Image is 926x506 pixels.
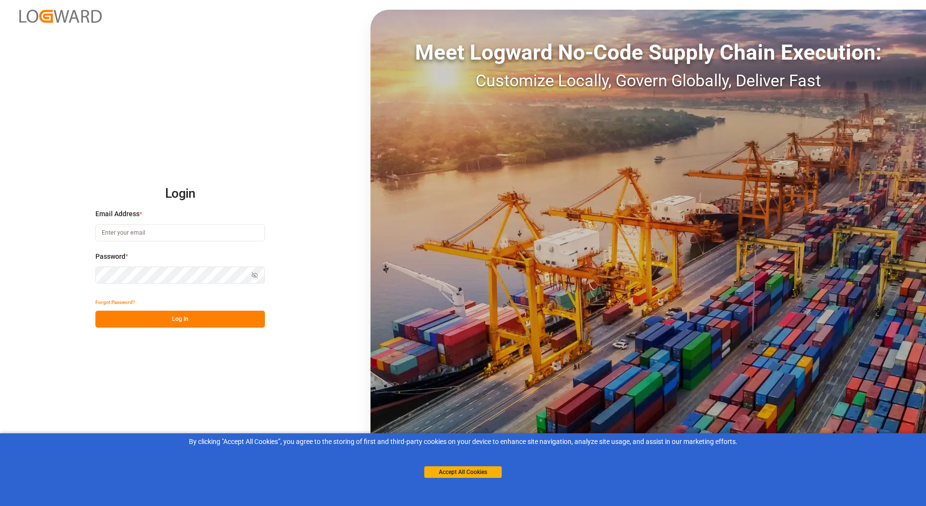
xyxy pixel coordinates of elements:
img: Logward_new_orange.png [19,10,102,23]
div: Meet Logward No-Code Supply Chain Execution: [370,36,926,68]
button: Log In [95,311,265,328]
span: Email Address [95,209,139,219]
input: Enter your email [95,224,265,241]
button: Accept All Cookies [424,466,502,478]
button: Forgot Password? [95,294,135,311]
div: Customize Locally, Govern Globally, Deliver Fast [370,68,926,93]
span: Password [95,252,125,262]
h2: Login [95,178,265,209]
div: By clicking "Accept All Cookies”, you agree to the storing of first and third-party cookies on yo... [7,437,919,447]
